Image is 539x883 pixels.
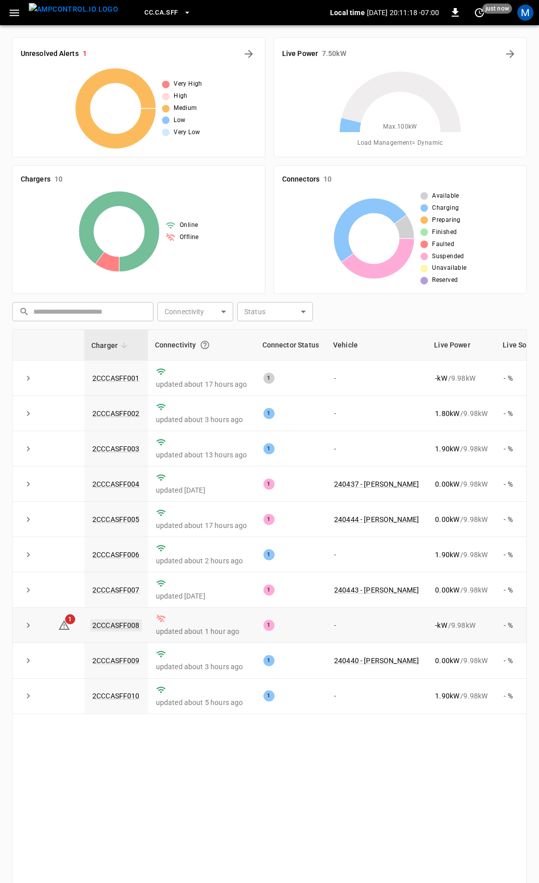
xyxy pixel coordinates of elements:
span: Reserved [432,275,458,285]
td: - [326,431,427,466]
p: 0.00 kW [435,656,459,666]
span: just now [482,4,512,14]
a: 240440 - [PERSON_NAME] [334,657,419,665]
button: Energy Overview [502,46,518,62]
div: 1 [263,408,275,419]
td: - % [496,572,538,608]
td: - % [496,643,538,678]
td: - [326,608,427,643]
th: Vehicle [326,330,427,361]
button: expand row [21,688,36,703]
button: All Alerts [241,46,257,62]
span: 1 [65,614,75,624]
th: Live SoC [496,330,538,361]
p: - kW [435,373,447,383]
div: Connectivity [155,336,248,354]
a: 2CCCASFF005 [92,515,140,523]
button: expand row [21,547,36,562]
td: - [326,361,427,396]
button: set refresh interval [471,5,488,21]
a: 240443 - [PERSON_NAME] [334,586,419,594]
p: updated about 1 hour ago [156,626,247,636]
span: Preparing [432,215,461,225]
a: 2CCCASFF004 [92,480,140,488]
div: 1 [263,549,275,560]
div: 1 [263,690,275,701]
div: 1 [263,479,275,490]
span: Faulted [432,240,454,250]
a: 2CCCASFF007 [92,586,140,594]
p: updated about 2 hours ago [156,556,247,566]
td: - % [496,679,538,714]
th: Connector Status [255,330,326,361]
td: - % [496,466,538,502]
a: 2CCCASFF009 [92,657,140,665]
a: 240437 - [PERSON_NAME] [334,480,419,488]
div: 1 [263,514,275,525]
span: Medium [174,103,197,113]
p: 0.00 kW [435,585,459,595]
td: - [326,396,427,431]
span: Unavailable [432,263,466,273]
td: - [326,679,427,714]
span: Low [174,115,185,126]
p: updated [DATE] [156,591,247,601]
div: / 9.98 kW [435,479,488,489]
span: Very Low [174,128,200,138]
button: CC.CA.SFF [140,3,195,23]
h6: Connectors [282,174,319,185]
a: 2CCCASFF002 [92,409,140,418]
button: expand row [21,371,36,386]
span: High [174,91,188,101]
span: Offline [180,232,199,243]
a: 2CCCASFF001 [92,374,140,382]
td: - % [496,608,538,643]
p: 1.90 kW [435,444,459,454]
span: Very High [174,79,202,89]
h6: 10 [324,174,332,185]
button: expand row [21,441,36,456]
div: 1 [263,584,275,596]
h6: 7.50 kW [322,48,346,60]
h6: Live Power [282,48,318,60]
div: 1 [263,655,275,666]
div: / 9.98 kW [435,691,488,701]
button: expand row [21,477,36,492]
p: 0.00 kW [435,514,459,524]
span: Load Management = Dynamic [357,138,443,148]
span: Finished [432,227,457,238]
p: updated about 3 hours ago [156,415,247,425]
a: 1 [58,621,70,629]
div: / 9.98 kW [435,656,488,666]
a: 2CCCASFF008 [90,619,142,631]
p: updated [DATE] [156,485,247,495]
h6: Unresolved Alerts [21,48,79,60]
div: / 9.98 kW [435,514,488,524]
p: updated about 17 hours ago [156,379,247,389]
button: expand row [21,406,36,421]
th: Live Power [427,330,496,361]
p: updated about 5 hours ago [156,697,247,708]
button: expand row [21,512,36,527]
span: Suspended [432,252,464,262]
h6: Chargers [21,174,50,185]
td: - [326,537,427,572]
div: / 9.98 kW [435,620,488,630]
td: - % [496,431,538,466]
a: 240444 - [PERSON_NAME] [334,515,419,523]
div: profile-icon [517,5,533,21]
div: / 9.98 kW [435,408,488,419]
td: - % [496,537,538,572]
span: Available [432,191,459,201]
a: 2CCCASFF010 [92,692,140,700]
button: expand row [21,582,36,598]
span: Charging [432,203,459,213]
div: / 9.98 kW [435,373,488,383]
a: 2CCCASFF006 [92,551,140,559]
span: CC.CA.SFF [144,7,178,19]
h6: 10 [55,174,63,185]
button: expand row [21,618,36,633]
p: - kW [435,620,447,630]
div: / 9.98 kW [435,585,488,595]
div: 1 [263,373,275,384]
